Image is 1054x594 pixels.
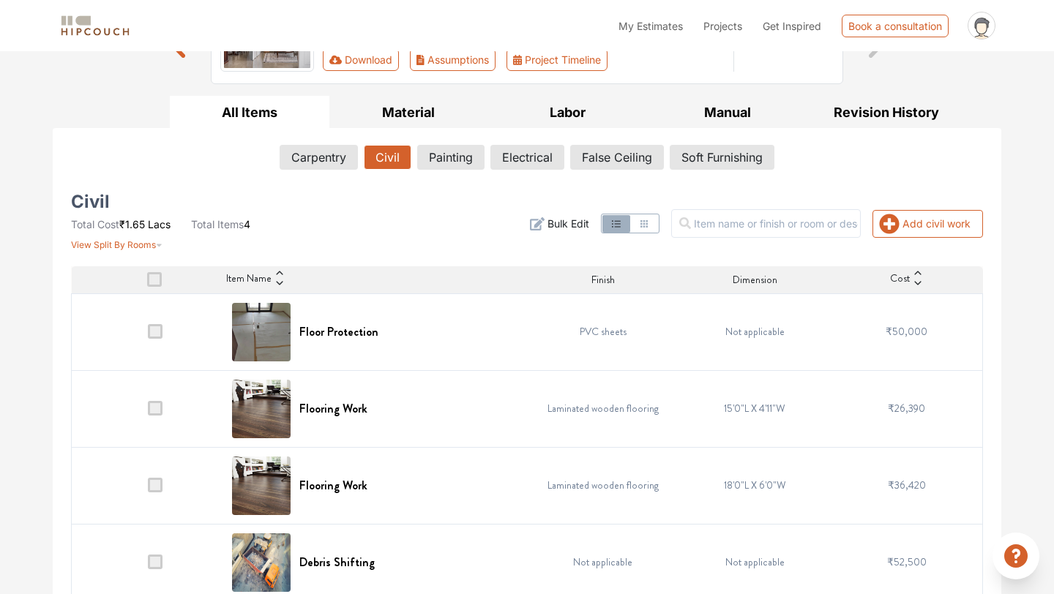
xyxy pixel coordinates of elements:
span: Total Items [191,218,244,230]
td: PVC sheets [527,293,679,370]
button: Revision History [807,96,966,129]
button: Assumptions [410,48,496,71]
span: Projects [703,20,742,32]
span: Cost [890,271,910,288]
span: Dimension [733,272,777,287]
img: Flooring Work [232,456,291,515]
td: Not applicable [679,293,831,370]
span: ₹50,000 [886,324,927,339]
button: Painting [417,145,485,170]
span: View Split By Rooms [71,239,156,250]
button: Project Timeline [507,48,608,71]
li: 4 [191,217,250,232]
h6: Flooring Work [299,478,367,492]
button: Soft Furnishing [670,145,774,170]
td: Laminated wooden flooring [527,447,679,524]
span: Lacs [148,218,171,230]
button: Electrical [490,145,564,170]
span: ₹26,390 [888,401,925,416]
button: Download [323,48,400,71]
span: Get Inspired [763,20,821,32]
span: Finish [591,272,615,287]
button: Add civil work [872,210,983,238]
span: logo-horizontal.svg [59,10,132,42]
button: Manual [648,96,807,129]
img: Floor Protection [232,303,291,361]
img: logo-horizontal.svg [59,13,132,39]
button: Bulk Edit [530,216,589,231]
h6: Debris Shifting [299,555,375,569]
span: My Estimates [618,20,683,32]
img: Flooring Work [232,380,291,438]
button: Material [329,96,489,129]
span: Item Name [226,271,272,288]
span: ₹52,500 [887,554,927,569]
td: 18'0"L X 6'0"W [679,447,831,524]
input: Item name or finish or room or description [671,209,861,238]
td: 15'0"L X 4'11"W [679,370,831,447]
span: ₹36,420 [888,478,926,492]
h6: Flooring Work [299,402,367,416]
div: First group [323,48,619,71]
td: Laminated wooden flooring [527,370,679,447]
div: Book a consultation [842,15,949,37]
div: Toolbar with button groups [323,48,725,71]
img: Debris Shifting [232,533,291,592]
button: Labor [488,96,648,129]
span: Bulk Edit [547,216,589,231]
button: Civil [364,145,411,170]
button: View Split By Rooms [71,232,162,252]
h5: Civil [71,196,110,208]
span: Total Cost [71,218,119,230]
button: All Items [170,96,329,129]
button: False Ceiling [570,145,664,170]
h6: Floor Protection [299,325,378,339]
span: ₹1.65 [119,218,145,230]
button: Carpentry [280,145,358,170]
